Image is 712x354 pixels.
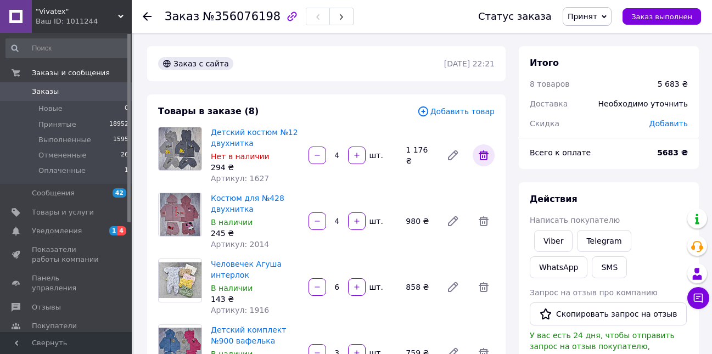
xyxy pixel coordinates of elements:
span: Покупатели [32,321,77,331]
span: 1 [109,226,118,235]
span: Нет в наличии [211,152,270,161]
div: шт. [367,216,384,227]
span: В наличии [211,218,253,227]
a: Редактировать [442,276,464,298]
span: Отмененные [38,150,86,160]
div: шт. [367,282,384,293]
div: 980 ₴ [401,213,438,229]
span: Запрос на отзыв про компанию [530,288,658,297]
div: 143 ₴ [211,294,300,305]
div: 294 ₴ [211,162,300,173]
a: Костюм для №428 двухнитка [211,194,284,213]
button: Заказ выполнен [623,8,701,25]
div: 5 683 ₴ [658,78,688,89]
span: 1595 [113,135,128,145]
span: Показатели работы компании [32,245,102,265]
span: №356076198 [203,10,281,23]
div: 858 ₴ [401,279,438,295]
span: Заказы [32,87,59,97]
span: Новые [38,104,63,114]
span: Принятые [38,120,76,130]
a: Telegram [577,230,631,252]
span: Уведомления [32,226,82,236]
a: Редактировать [442,144,464,166]
button: SMS [592,256,627,278]
span: Товары и услуги [32,207,94,217]
span: Заказ [165,10,199,23]
span: "Vivatex" [36,7,118,16]
a: Детский комплект №900 вафелька [211,325,286,345]
span: 1 [125,166,128,176]
span: Отзывы [32,302,61,312]
span: 26 [121,150,128,160]
span: Заказ выполнен [631,13,692,21]
div: Необходимо уточнить [592,92,694,116]
a: Viber [534,230,573,252]
span: Оплаченные [38,166,86,176]
div: Статус заказа [478,11,552,22]
span: Сообщения [32,188,75,198]
span: В наличии [211,284,253,293]
time: [DATE] 22:21 [444,59,495,68]
span: Добавить товар [417,105,495,117]
b: 5683 ₴ [657,148,688,157]
img: Костюм для №428 двухнитка [160,193,200,236]
span: 18952 [109,120,128,130]
div: шт. [367,150,384,161]
span: Скидка [530,119,559,128]
div: Заказ с сайта [158,57,233,70]
span: 4 [117,226,126,235]
span: Артикул: 1916 [211,306,269,314]
div: Вернуться назад [143,11,152,22]
span: Выполненные [38,135,91,145]
span: Удалить [473,210,495,232]
span: 8 товаров [530,80,570,88]
div: 245 ₴ [211,228,300,239]
span: Добавить [649,119,688,128]
a: Человечек Агуша интерлок [211,260,282,279]
img: Человечек Агуша интерлок [159,262,201,298]
span: 42 [113,188,126,198]
span: Артикул: 2014 [211,240,269,249]
span: Удалить [473,144,495,166]
span: Всего к оплате [530,148,591,157]
a: Редактировать [442,210,464,232]
input: Поиск [5,38,130,58]
span: Итого [530,58,559,68]
button: Чат с покупателем [687,287,709,309]
div: Ваш ID: 1011244 [36,16,132,26]
div: 1 176 ₴ [401,142,438,168]
span: Удалить [473,276,495,298]
span: Доставка [530,99,568,108]
span: Товары в заказе (8) [158,106,259,116]
a: Детский костюм №12 двухнитка [211,128,298,148]
button: Скопировать запрос на отзыв [530,302,687,325]
span: 0 [125,104,128,114]
span: Принят [568,12,597,21]
span: Написать покупателю [530,216,620,224]
span: Панель управления [32,273,102,293]
span: Действия [530,194,578,204]
a: WhatsApp [530,256,587,278]
span: Артикул: 1627 [211,174,269,183]
img: Детский костюм №12 двухнитка [159,127,201,170]
span: Заказы и сообщения [32,68,110,78]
